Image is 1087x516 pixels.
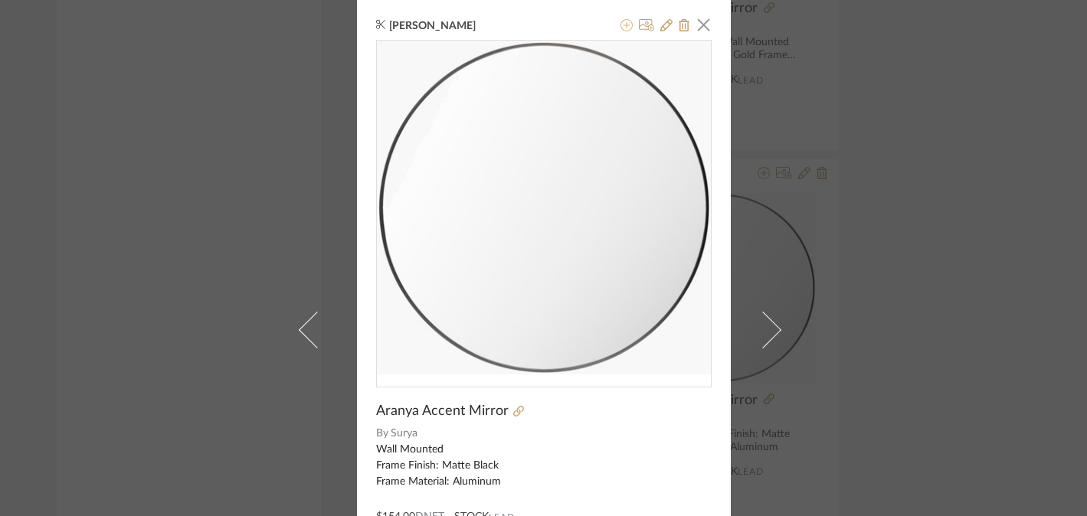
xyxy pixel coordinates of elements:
span: Surya [391,426,712,442]
span: Aranya Accent Mirror [376,403,509,420]
div: Wall Mounted Frame Finish: Matte Black Frame Material: Aluminum [376,442,712,490]
span: [PERSON_NAME] [389,19,499,33]
button: Close [689,9,719,40]
div: 0 [377,41,711,374]
span: By [376,426,388,442]
img: b7406412-e100-4bb4-bb5c-51147da7d071_436x436.jpg [377,41,711,374]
